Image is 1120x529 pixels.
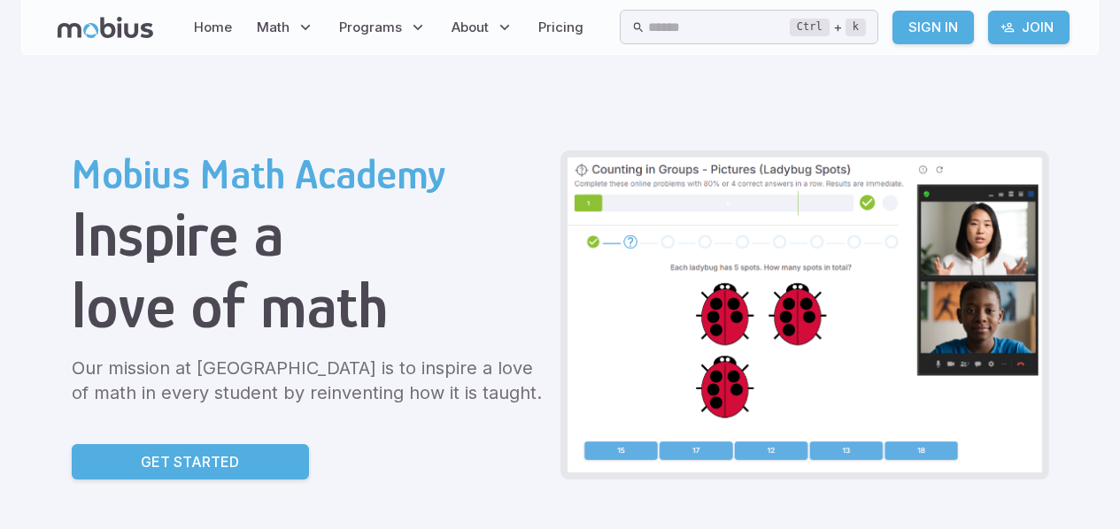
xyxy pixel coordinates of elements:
span: About [452,18,489,37]
a: Join [988,11,1070,44]
div: + [790,17,866,38]
a: Home [189,7,237,48]
img: Grade 2 Class [568,157,1042,472]
a: Sign In [892,11,974,44]
span: Programs [339,18,402,37]
p: Our mission at [GEOGRAPHIC_DATA] is to inspire a love of math in every student by reinventing how... [72,356,546,405]
a: Get Started [72,444,309,479]
span: Math [257,18,290,37]
h1: Inspire a [72,198,546,270]
h2: Mobius Math Academy [72,150,546,198]
a: Pricing [533,7,589,48]
h1: love of math [72,270,546,341]
kbd: Ctrl [790,19,830,36]
kbd: k [846,19,866,36]
p: Get Started [141,451,239,472]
